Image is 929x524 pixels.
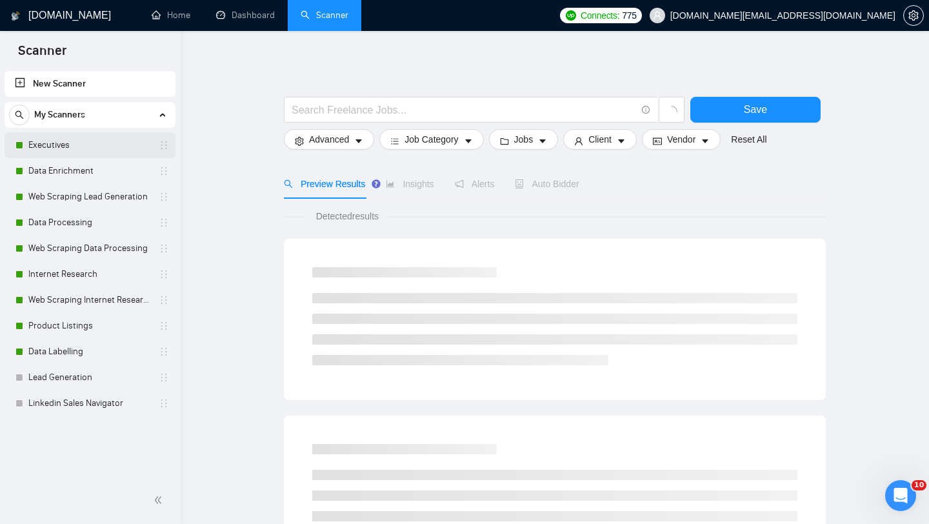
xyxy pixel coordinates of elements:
[11,6,20,26] img: logo
[152,10,190,21] a: homeHome
[538,136,547,146] span: caret-down
[28,287,151,313] a: Web Scraping Internet Research
[566,10,576,21] img: upwork-logo.png
[216,10,275,21] a: dashboardDashboard
[386,179,395,188] span: area-chart
[159,166,169,176] span: holder
[8,41,77,68] span: Scanner
[904,10,923,21] span: setting
[489,129,559,150] button: folderJobscaret-down
[159,398,169,408] span: holder
[667,132,695,146] span: Vendor
[731,132,766,146] a: Reset All
[588,132,612,146] span: Client
[500,136,509,146] span: folder
[903,10,924,21] a: setting
[28,184,151,210] a: Web Scraping Lead Generation
[159,269,169,279] span: holder
[653,136,662,146] span: idcard
[301,10,348,21] a: searchScanner
[903,5,924,26] button: setting
[912,480,926,490] span: 10
[5,102,175,416] li: My Scanners
[455,179,495,189] span: Alerts
[28,339,151,365] a: Data Labelling
[159,243,169,254] span: holder
[159,347,169,357] span: holder
[701,136,710,146] span: caret-down
[307,209,388,223] span: Detected results
[28,261,151,287] a: Internet Research
[653,11,662,20] span: user
[28,158,151,184] a: Data Enrichment
[379,129,483,150] button: barsJob Categorycaret-down
[28,210,151,236] a: Data Processing
[15,71,165,97] a: New Scanner
[28,365,151,390] a: Lead Generation
[390,136,399,146] span: bars
[284,179,365,189] span: Preview Results
[284,129,374,150] button: settingAdvancedcaret-down
[159,372,169,383] span: holder
[28,132,151,158] a: Executives
[885,480,916,511] iframe: Intercom live chat
[292,102,636,118] input: Search Freelance Jobs...
[159,321,169,331] span: holder
[622,8,636,23] span: 775
[405,132,458,146] span: Job Category
[10,110,29,119] span: search
[574,136,583,146] span: user
[666,106,677,117] span: loading
[354,136,363,146] span: caret-down
[28,236,151,261] a: Web Scraping Data Processing
[455,179,464,188] span: notification
[386,179,434,189] span: Insights
[617,136,626,146] span: caret-down
[581,8,619,23] span: Connects:
[154,494,166,507] span: double-left
[159,217,169,228] span: holder
[744,101,767,117] span: Save
[28,313,151,339] a: Product Listings
[159,295,169,305] span: holder
[514,132,534,146] span: Jobs
[515,179,524,188] span: robot
[563,129,637,150] button: userClientcaret-down
[34,102,85,128] span: My Scanners
[159,192,169,202] span: holder
[464,136,473,146] span: caret-down
[295,136,304,146] span: setting
[28,390,151,416] a: Linkedin Sales Navigator
[642,129,721,150] button: idcardVendorcaret-down
[5,71,175,97] li: New Scanner
[9,105,30,125] button: search
[515,179,579,189] span: Auto Bidder
[642,106,650,114] span: info-circle
[309,132,349,146] span: Advanced
[370,178,382,190] div: Tooltip anchor
[159,140,169,150] span: holder
[284,179,293,188] span: search
[690,97,821,123] button: Save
